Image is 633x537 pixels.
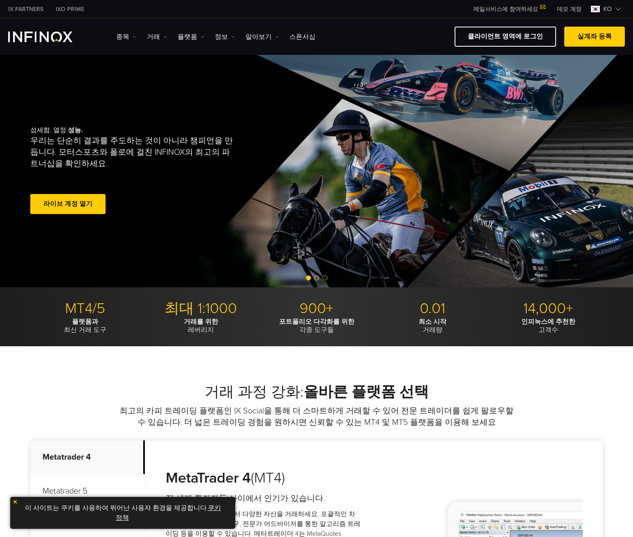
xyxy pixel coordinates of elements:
p: 각종 도구들 [262,318,372,334]
p: 최고의 카피 트레이딩 플랫폼인 IX Social을 통해 더 스마트하게 거래할 수 있어 전문 트레이더를 쉽게 팔로우할 수 있습니다. 더 넓은 트레이딩 경험을 원하시면 신뢰할 수... [118,405,515,428]
p: 레버리지 [146,318,256,334]
a: INFINOX [2,5,50,14]
p: Metatrader 4 [30,440,145,474]
p: 0.01 [378,300,487,318]
a: 스폰서십 [289,32,315,42]
a: 플랫폼 [178,32,205,42]
p: MT4/5 [30,300,140,318]
a: 정보 [215,32,235,42]
strong: 성능. [68,126,83,134]
strong: 올바른 플랫폼 선택 [304,383,429,401]
h2: 거래 과정 강화: [30,383,603,401]
span: Go to slide 3 [322,275,327,280]
p: 14,000+ [493,300,603,318]
h4: 전 세계 투자자들 사이에서 인기가 있습니다. [166,493,361,504]
p: 900+ [262,300,372,318]
div: 섬세함. 열정. [30,113,288,229]
p: 최신 거래 도구 [30,318,140,334]
strong: 플랫폼과 [72,318,98,326]
p: 최대 1:1000 [146,300,256,318]
p: 우리는 단순히 결과를 주도하는 것이 아니라 챔피언을 만듭니다. 모터스포츠와 폴로에 걸친 INFINOX의 최고의 파트너십을 확인하세요. [30,135,237,169]
a: 종목 [116,32,137,42]
a: INFINOX Logo [8,32,92,42]
p: 거래량 [378,318,487,334]
strong: 거래를 위한 [184,318,218,326]
img: yellow close icon [12,499,18,505]
a: 알아보기 [246,32,279,42]
span: Go to slide 1 [306,275,311,280]
h3: (MT4) [166,469,361,487]
strong: 최소 시작 [419,318,446,326]
span: Go to slide 2 [314,275,319,280]
strong: 인피녹스에 추천한 [521,318,575,326]
strong: 포트폴리오 다각화를 위한 [279,318,354,326]
a: 거래 [147,32,167,42]
p: Metatrader 5 [30,474,145,508]
strong: MetaTrader 4 [166,469,251,487]
p: 이 사이트는 쿠키를 사용하여 뛰어난 사용자 환경을 제공합니다. . [14,501,231,525]
span: ko [600,4,615,14]
a: 메일서비스에 참여하세요 [467,6,551,13]
a: INFINOX [50,5,90,14]
a: INFINOX MENU [551,5,588,14]
a: 라이브 계정 열기 [30,194,106,214]
p: 고객수 [493,318,603,334]
a: 실계좌 등록 [564,27,625,47]
a: 클라이언트 영역에 로그인 [455,27,556,47]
